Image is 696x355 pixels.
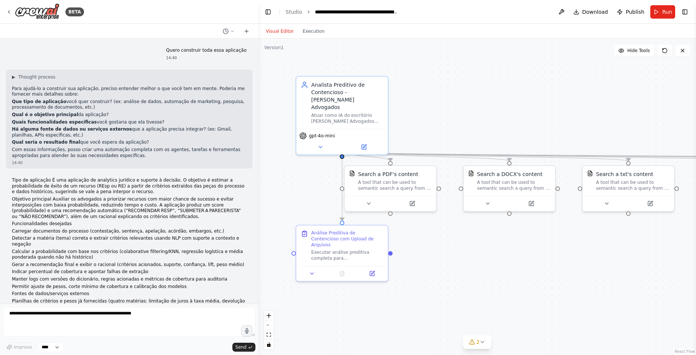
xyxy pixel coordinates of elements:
div: Search a PDF's content [358,170,418,178]
div: Search a txt's content [596,170,653,178]
span: Publish [626,8,644,16]
button: Show right sidebar [680,7,690,17]
div: Análise Preditiva de Contencioso com Upload de ArquivosExecutar análise preditiva completa para {... [296,225,389,282]
button: Start a new chat [241,27,252,36]
div: 14:40 [166,55,246,61]
button: Open in side panel [391,199,433,208]
button: Download [570,5,611,19]
strong: Quais funcionalidades específicas [12,119,97,125]
button: toggle interactivity [264,340,274,349]
div: PDFSearchToolSearch a PDF's contentA tool that can be used to semantic search a query from a PDF'... [344,165,437,212]
g: Edge from 0bc88111-c9da-4b2b-bedd-4a5181be46b9 to a86dd009-384f-4a61-94f6-71cad8396dd5 [338,151,632,161]
strong: Qual seria o resultado final [12,140,80,145]
div: DOCXSearchToolSearch a DOCX's contentA tool that can be used to semantic search a query from a DO... [463,165,556,212]
p: Carregar documentos do processo (contestação, sentença, apelação, acórdão, embargos, etc.) [12,228,246,234]
button: 2 [463,335,492,349]
button: zoom in [264,311,274,320]
span: gpt-4o-mini [309,133,335,139]
span: Send [235,344,246,350]
strong: Que tipo de aplicação [12,99,66,104]
g: Edge from 0bc88111-c9da-4b2b-bedd-4a5181be46b9 to 31ce6249-1630-41cb-ad1b-af317911fda1 [338,151,346,221]
p: Detectar a matéria (tema) correta e extrair critérios relevantes usando NLP com suporte a context... [12,236,246,247]
img: TXTSearchTool [587,170,593,176]
button: Publish [614,5,647,19]
strong: Qual é o objetivo principal [12,112,78,117]
p: Indicar percentual de cobertura e apontar falhas de extração [12,269,246,275]
p: Fontes de dados/serviços externos [12,291,246,297]
g: Edge from 0bc88111-c9da-4b2b-bedd-4a5181be46b9 to 999d5ae4-c948-4b1b-a56a-d536dcbe5366 [338,151,394,161]
nav: breadcrumb [286,8,399,16]
p: Manter logs com versões do dicionário, regras acionadas e métricas de cobertura para auditoria [12,276,246,282]
p: Quero construir toda essa aplicação [166,48,246,54]
button: Open in side panel [510,199,552,208]
button: Hide left sidebar [263,7,273,17]
button: ▶Thought process [12,74,55,80]
a: React Flow attribution [675,349,695,354]
strong: Há alguma fonte de dados ou serviços externos [12,127,132,132]
span: Download [582,8,608,16]
p: que a aplicação precisa integrar? (ex: Gmail, planilhas, APIs específicas, etc.) [12,127,246,138]
button: Send [232,343,255,352]
div: A tool that can be used to semantic search a query from a PDF's content. [358,179,432,191]
div: Analista Preditivo de Contencioso - [PERSON_NAME] Advogados [311,81,383,111]
p: da aplicação? [12,112,246,118]
div: Search a DOCX's content [477,170,542,178]
img: Logo [15,3,59,20]
div: A tool that can be used to semantic search a query from a txt's content. [596,179,670,191]
div: Analista Preditivo de Contencioso - [PERSON_NAME] AdvogadosAtuar como IA do escritório [PERSON_NA... [296,76,389,155]
div: A tool that can be used to semantic search a query from a DOCX's content. [477,179,551,191]
p: Calcular a probabilidade com base nos critérios (colaborative filtering/KNN, regressão logística ... [12,249,246,260]
button: Open in side panel [343,143,385,151]
div: Version 1 [264,45,284,51]
span: ▶ [12,74,15,80]
img: PDFSearchTool [349,170,355,176]
button: zoom out [264,320,274,330]
p: você gostaria que ela tivesse? [12,119,246,125]
p: Funcionalidades desejadas [12,221,246,227]
g: Edge from 0bc88111-c9da-4b2b-bedd-4a5181be46b9 to 02ed74bf-4b15-42ba-9196-44c2f59f4d52 [338,151,513,161]
p: você quer construir? (ex: análise de dados, automação de marketing, pesquisa, processamento de do... [12,99,246,111]
div: 14:40 [12,160,246,166]
span: Thought process [18,74,55,80]
div: BETA [65,7,84,16]
span: Hide Tools [627,48,650,54]
p: que você espera da aplicação? [12,140,246,145]
img: DOCXSearchTool [468,170,474,176]
p: Permitir ajuste de pesos, corte mínimo de cobertura e calibração dos modelos [12,284,246,290]
button: Run [650,5,675,19]
p: Para ajudá-lo a construir sua aplicação, preciso entender melhor o que você tem em mente. Poderia... [12,86,246,97]
span: Improve [14,344,32,350]
button: Hide Tools [614,45,654,57]
button: No output available [326,269,358,278]
button: Open in side panel [359,269,385,278]
p: Objetivo principal Auxiliar os advogados a priorizar recursos com maior chance de sucesso e evita... [12,196,246,220]
button: Visual Editor [261,27,298,36]
button: Execution [298,27,329,36]
button: Open in side panel [629,199,671,208]
span: 2 [476,338,480,346]
div: TXTSearchToolSearch a txt's contentA tool that can be used to semantic search a query from a txt'... [582,165,675,212]
p: Planilhas de critérios e pesos já fornecidas (quatro matérias: limitação de juros à taxa média, d... [12,298,246,310]
button: fit view [264,330,274,340]
p: Gerar a recomendação final e exibir o racional (critérios acionados, suporte, confiança, lift, pe... [12,262,246,268]
button: Switch to previous chat [220,27,238,36]
button: Click to speak your automation idea [241,325,252,336]
span: Run [662,8,672,16]
div: Executar análise preditiva completa para {{processo_id}}. Arquivos: critérios: {{criteria_sheet}}... [311,249,383,261]
p: Tipo de aplicação É uma aplicação de analytics jurídico e suporte à decisão. O objetivo é estimar... [12,177,246,195]
div: React Flow controls [264,311,274,349]
p: Com essas informações, posso criar uma automação completa com os agentes, tarefas e ferramentas a... [12,147,246,159]
div: Análise Preditiva de Contencioso com Upload de Arquivos [311,230,383,248]
button: Improve [3,342,35,352]
div: Atuar como IA do escritório [PERSON_NAME] Advogados para estimar a probabilidade de êxito de Recu... [311,112,383,124]
a: Studio [286,9,302,15]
